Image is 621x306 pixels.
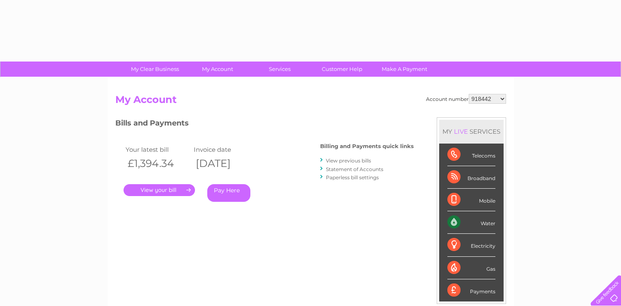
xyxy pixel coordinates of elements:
a: Make A Payment [371,62,438,77]
a: Pay Here [207,184,250,202]
a: Customer Help [308,62,376,77]
div: Electricity [447,234,495,256]
div: Payments [447,279,495,301]
th: [DATE] [192,155,260,172]
a: My Clear Business [121,62,189,77]
div: MY SERVICES [439,120,504,143]
a: Statement of Accounts [326,166,383,172]
div: LIVE [452,128,470,135]
div: Gas [447,257,495,279]
td: Your latest bill [124,144,192,155]
div: Telecoms [447,144,495,166]
a: . [124,184,195,196]
td: Invoice date [192,144,260,155]
div: Mobile [447,189,495,211]
div: Water [447,211,495,234]
a: Paperless bill settings [326,174,379,180]
th: £1,394.34 [124,155,192,172]
a: My Account [183,62,251,77]
div: Broadband [447,166,495,189]
a: Services [246,62,314,77]
a: View previous bills [326,158,371,164]
h2: My Account [115,94,506,110]
div: Account number [426,94,506,104]
h3: Bills and Payments [115,117,414,132]
h4: Billing and Payments quick links [320,143,414,149]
